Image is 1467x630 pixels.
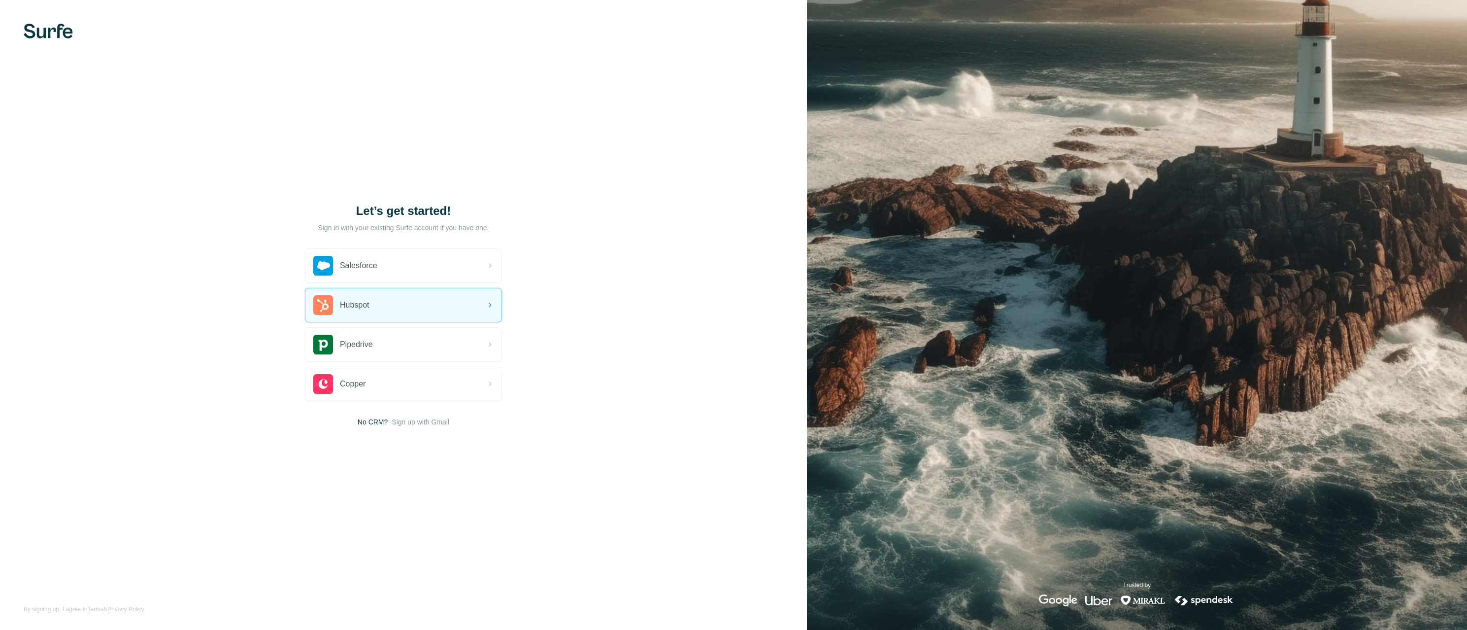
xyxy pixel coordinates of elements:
[1039,595,1077,606] img: google's logo
[340,299,369,311] span: Hubspot
[313,256,333,276] img: salesforce's logo
[313,335,333,354] img: pipedrive's logo
[340,339,373,350] span: Pipedrive
[318,223,489,233] p: Sign in with your existing Surfe account if you have one.
[107,606,144,613] a: Privacy Policy
[313,374,333,394] img: copper's logo
[24,24,73,38] img: Surfe's logo
[87,606,103,613] a: Terms
[358,417,388,427] span: No CRM?
[24,605,144,614] span: By signing up, I agree to &
[1123,581,1151,590] p: Trusted by
[305,203,502,219] h1: Let’s get started!
[340,378,366,390] span: Copper
[313,295,333,315] img: hubspot's logo
[1085,595,1112,606] img: uber's logo
[340,260,377,272] span: Salesforce
[392,417,449,427] button: Sign up with Gmail
[1120,595,1166,606] img: mirakl's logo
[1173,595,1234,606] img: spendesk's logo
